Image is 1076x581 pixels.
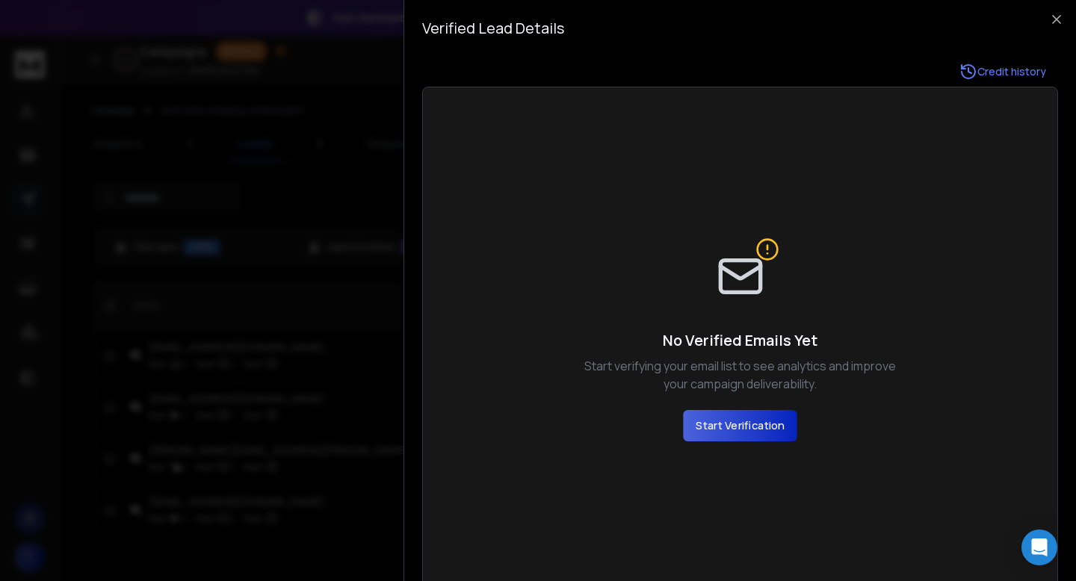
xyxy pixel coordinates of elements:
[573,330,908,351] h4: No Verified Emails Yet
[683,410,797,441] button: Start Verification
[573,357,908,393] p: Start verifying your email list to see analytics and improve your campaign deliverability.
[422,18,1058,39] h3: Verified Lead Details
[1021,529,1057,565] div: Open Intercom Messenger
[947,57,1058,87] a: Credit history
